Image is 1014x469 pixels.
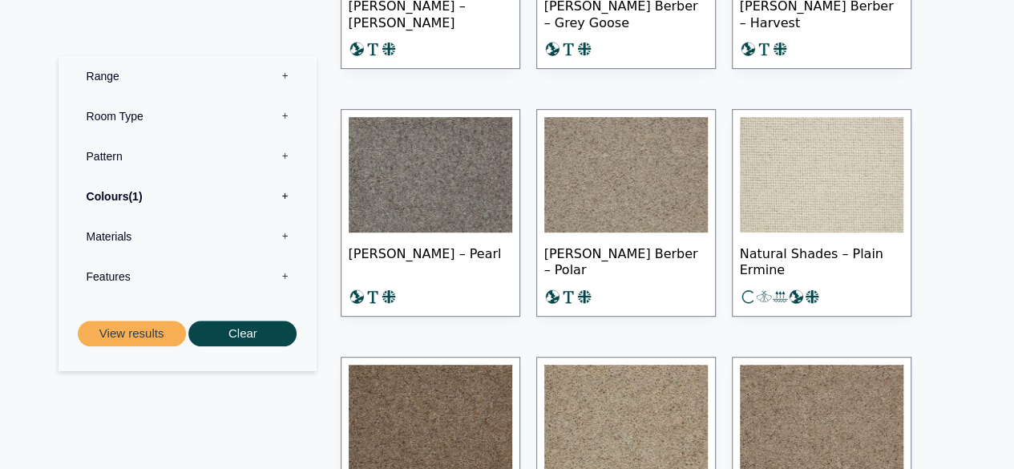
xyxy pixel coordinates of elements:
[740,117,903,232] img: Plain soft cream
[71,257,305,297] label: Features
[544,232,708,289] span: [PERSON_NAME] Berber – Polar
[544,117,708,232] img: Tomkinson Berber - Polar
[740,232,903,289] span: Natural Shades – Plain Ermine
[732,109,911,317] a: Natural Shades – Plain Ermine
[128,190,142,203] span: 1
[536,109,716,317] a: [PERSON_NAME] Berber – Polar
[71,136,305,176] label: Pattern
[71,176,305,216] label: Colours
[188,321,297,347] button: Clear
[71,216,305,257] label: Materials
[78,321,186,347] button: View results
[349,232,512,289] span: [PERSON_NAME] – Pearl
[349,117,512,232] img: Tomkinson Berber - Pearl
[71,56,305,96] label: Range
[71,96,305,136] label: Room Type
[341,109,520,317] a: [PERSON_NAME] – Pearl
